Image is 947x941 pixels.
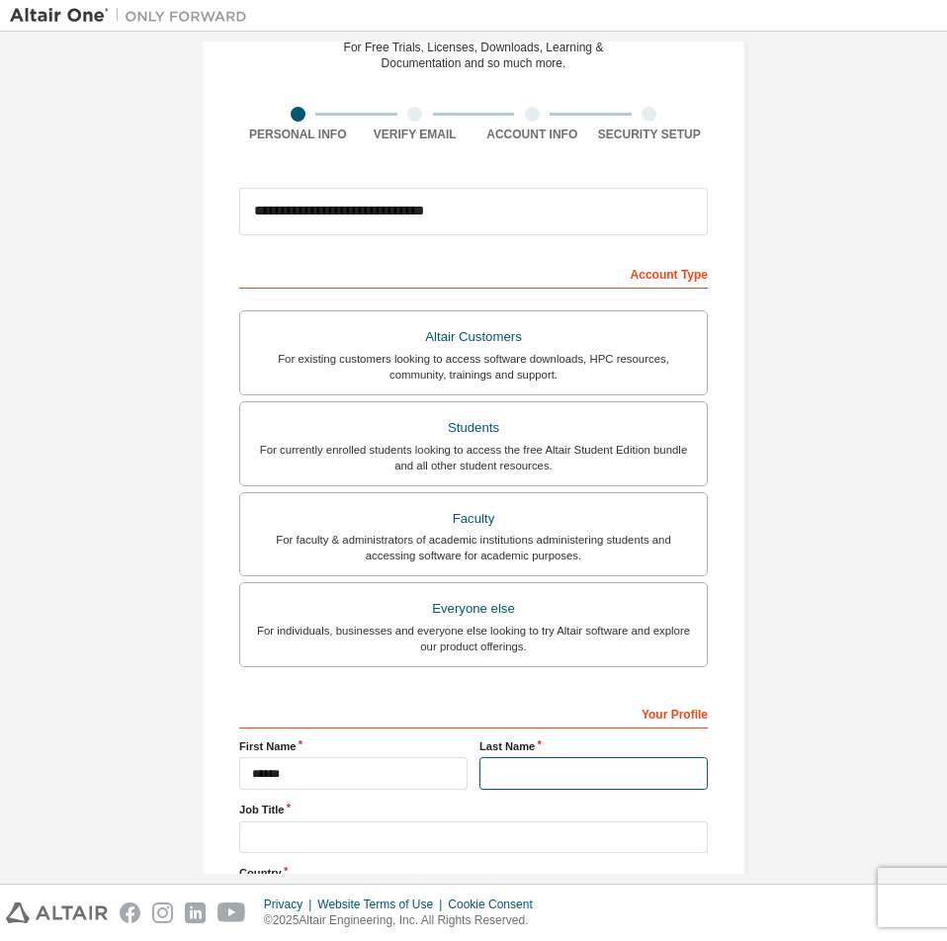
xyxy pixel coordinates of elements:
div: Your Profile [239,697,708,728]
div: Privacy [264,897,317,912]
label: First Name [239,738,468,754]
div: Personal Info [239,127,357,142]
div: Account Type [239,257,708,289]
div: Website Terms of Use [317,897,448,912]
div: For Free Trials, Licenses, Downloads, Learning & Documentation and so much more. [344,40,604,71]
label: Country [239,865,708,881]
div: Students [252,414,695,442]
div: Account Info [473,127,591,142]
div: Faculty [252,505,695,533]
label: Last Name [479,738,708,754]
div: Cookie Consent [448,897,544,912]
label: Job Title [239,802,708,817]
div: For existing customers looking to access software downloads, HPC resources, community, trainings ... [252,351,695,383]
div: For faculty & administrators of academic institutions administering students and accessing softwa... [252,532,695,563]
img: Altair One [10,6,257,26]
img: facebook.svg [120,902,140,923]
div: Security Setup [591,127,709,142]
div: Altair Customers [252,323,695,351]
img: instagram.svg [152,902,173,923]
div: For currently enrolled students looking to access the free Altair Student Edition bundle and all ... [252,442,695,473]
p: © 2025 Altair Engineering, Inc. All Rights Reserved. [264,912,545,929]
div: Everyone else [252,595,695,623]
div: Verify Email [357,127,474,142]
img: linkedin.svg [185,902,206,923]
img: youtube.svg [217,902,246,923]
div: For individuals, businesses and everyone else looking to try Altair software and explore our prod... [252,623,695,654]
img: altair_logo.svg [6,902,108,923]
